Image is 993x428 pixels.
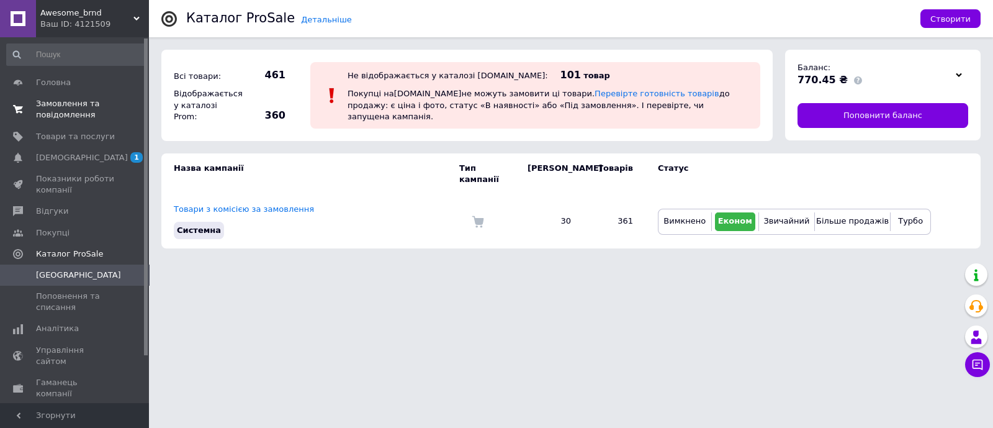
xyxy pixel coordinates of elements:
[242,109,285,122] span: 360
[161,153,459,194] td: Назва кампанії
[798,74,848,86] span: 770.45 ₴
[718,216,752,225] span: Економ
[843,110,922,121] span: Поповнити баланс
[36,131,115,142] span: Товари та послуги
[595,89,719,98] a: Перевірте готовність товарів
[715,212,755,231] button: Економ
[930,14,971,24] span: Створити
[171,85,239,125] div: Відображається у каталозі Prom:
[177,225,221,235] span: Системна
[762,212,811,231] button: Звичайний
[348,89,730,121] span: Покупці на [DOMAIN_NAME] не можуть замовити ці товари. до продажу: є ціна і фото, статус «В наявн...
[515,194,583,248] td: 30
[459,153,515,194] td: Тип кампанії
[186,12,295,25] div: Каталог ProSale
[898,216,923,225] span: Турбо
[6,43,146,66] input: Пошук
[36,206,68,217] span: Відгуки
[242,68,285,82] span: 461
[40,19,149,30] div: Ваш ID: 4121509
[663,216,706,225] span: Вимкнено
[818,212,887,231] button: Більше продажів
[36,98,115,121] span: Замовлення та повідомлення
[920,9,981,28] button: Створити
[583,153,645,194] td: Товарів
[816,216,889,225] span: Більше продажів
[36,377,115,399] span: Гаманець компанії
[798,103,968,128] a: Поповнити баланс
[174,204,314,214] a: Товари з комісією за замовлення
[301,15,352,24] a: Детальніше
[171,68,239,85] div: Всі товари:
[323,86,341,105] img: :exclamation:
[645,153,931,194] td: Статус
[36,77,71,88] span: Головна
[472,216,484,228] img: Комісія за замовлення
[36,291,115,313] span: Поповнення та списання
[763,216,809,225] span: Звичайний
[583,194,645,248] td: 361
[965,352,990,377] button: Чат з покупцем
[130,152,143,163] span: 1
[36,227,70,239] span: Покупці
[36,152,128,163] span: [DEMOGRAPHIC_DATA]
[583,71,610,80] span: товар
[36,345,115,367] span: Управління сайтом
[36,173,115,196] span: Показники роботи компанії
[515,153,583,194] td: [PERSON_NAME]
[36,270,121,281] span: [GEOGRAPHIC_DATA]
[798,63,830,72] span: Баланс:
[36,323,79,334] span: Аналітика
[40,7,133,19] span: Awesome_brnd
[36,248,103,260] span: Каталог ProSale
[894,212,927,231] button: Турбо
[348,71,548,80] div: Не відображається у каталозі [DOMAIN_NAME]:
[662,212,708,231] button: Вимкнено
[560,69,581,81] span: 101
